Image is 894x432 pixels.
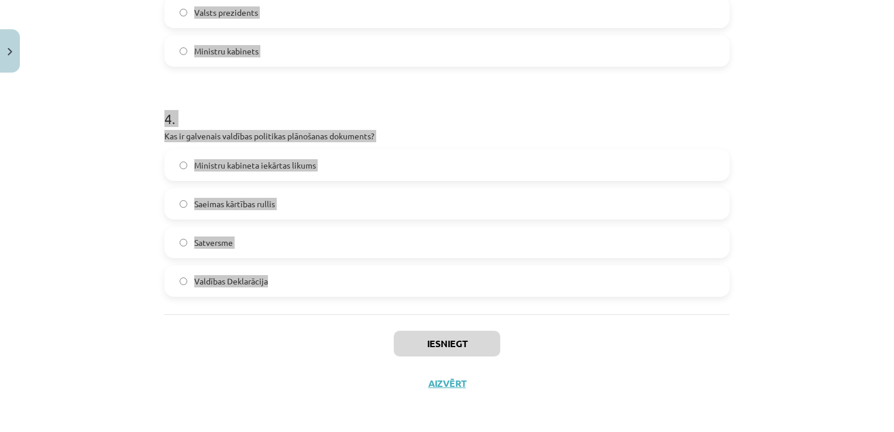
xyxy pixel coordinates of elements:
h1: 4 . [164,90,730,126]
input: Valdības Deklarācija [180,277,187,285]
input: Ministru kabinets [180,47,187,55]
span: Satversme [194,236,233,249]
span: Saeimas kārtības rullis [194,198,275,210]
p: Kas ir galvenais valdības politikas plānošanas dokuments? [164,130,730,142]
button: Iesniegt [394,331,500,356]
button: Aizvērt [425,378,469,389]
input: Ministru kabineta iekārtas likums [180,162,187,169]
span: Ministru kabinets [194,45,259,57]
span: Ministru kabineta iekārtas likums [194,159,316,172]
img: icon-close-lesson-0947bae3869378f0d4975bcd49f059093ad1ed9edebbc8119c70593378902aed.svg [8,48,12,56]
span: Valdības Deklarācija [194,275,268,287]
span: Valsts prezidents [194,6,258,19]
input: Saeimas kārtības rullis [180,200,187,208]
input: Satversme [180,239,187,246]
input: Valsts prezidents [180,9,187,16]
